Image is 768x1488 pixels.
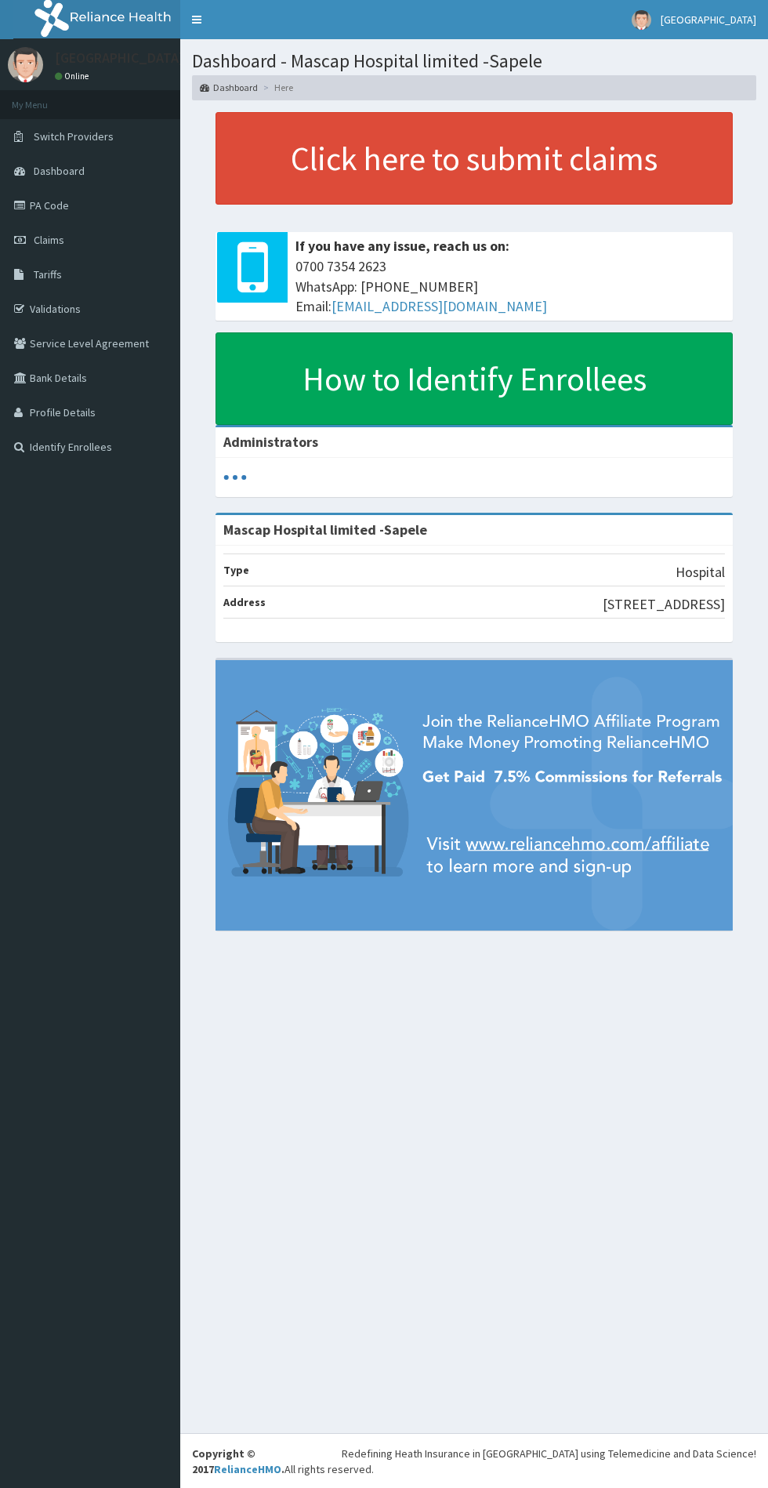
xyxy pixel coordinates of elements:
[223,466,247,489] svg: audio-loading
[214,1462,281,1476] a: RelianceHMO
[216,112,733,205] a: Click here to submit claims
[8,47,43,82] img: User Image
[34,233,64,247] span: Claims
[192,1446,284,1476] strong: Copyright © 2017 .
[223,521,427,539] strong: Mascap Hospital limited -Sapele
[34,267,62,281] span: Tariffs
[223,433,318,451] b: Administrators
[342,1446,756,1461] div: Redefining Heath Insurance in [GEOGRAPHIC_DATA] using Telemedicine and Data Science!
[259,81,293,94] li: Here
[223,563,249,577] b: Type
[55,71,92,82] a: Online
[216,332,733,425] a: How to Identify Enrollees
[34,129,114,143] span: Switch Providers
[632,10,651,30] img: User Image
[676,562,725,582] p: Hospital
[295,256,725,317] span: 0700 7354 2623 WhatsApp: [PHONE_NUMBER] Email:
[216,660,733,931] img: provider-team-banner.png
[200,81,258,94] a: Dashboard
[331,297,547,315] a: [EMAIL_ADDRESS][DOMAIN_NAME]
[192,51,756,71] h1: Dashboard - Mascap Hospital limited -Sapele
[55,51,184,65] p: [GEOGRAPHIC_DATA]
[223,595,266,609] b: Address
[603,594,725,615] p: [STREET_ADDRESS]
[661,13,756,27] span: [GEOGRAPHIC_DATA]
[295,237,509,255] b: If you have any issue, reach us on:
[34,164,85,178] span: Dashboard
